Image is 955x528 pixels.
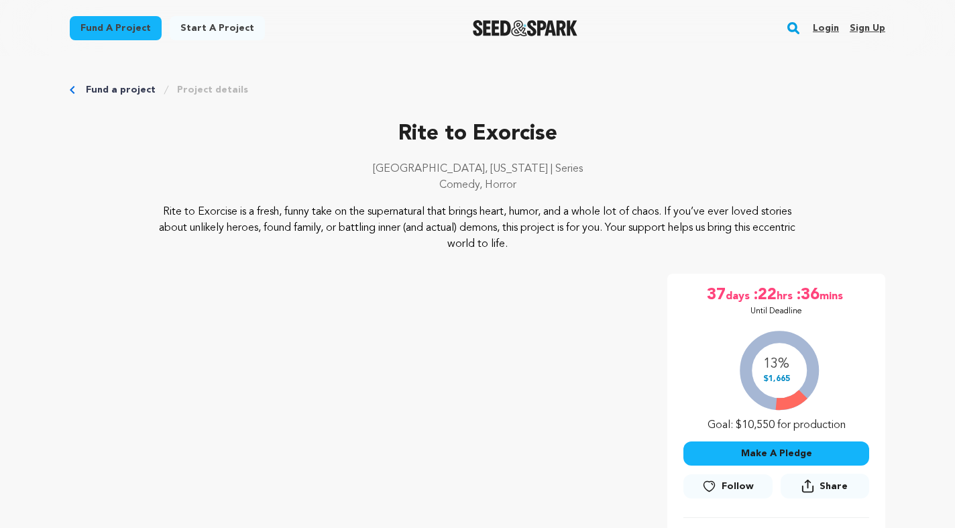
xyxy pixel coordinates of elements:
[177,83,248,97] a: Project details
[683,441,869,466] button: Make A Pledge
[70,118,885,150] p: Rite to Exorcise
[795,284,820,306] span: :36
[781,474,869,498] button: Share
[86,83,156,97] a: Fund a project
[820,480,848,493] span: Share
[752,284,777,306] span: :22
[726,284,752,306] span: days
[820,284,846,306] span: mins
[781,474,869,504] span: Share
[152,204,804,252] p: Rite to Exorcise is a fresh, funny take on the supernatural that brings heart, humor, and a whole...
[813,17,839,39] a: Login
[777,284,795,306] span: hrs
[70,177,885,193] p: Comedy, Horror
[850,17,885,39] a: Sign up
[750,306,802,317] p: Until Deadline
[707,284,726,306] span: 37
[683,474,772,498] a: Follow
[722,480,754,493] span: Follow
[70,83,885,97] div: Breadcrumb
[70,161,885,177] p: [GEOGRAPHIC_DATA], [US_STATE] | Series
[70,16,162,40] a: Fund a project
[473,20,578,36] img: Seed&Spark Logo Dark Mode
[473,20,578,36] a: Seed&Spark Homepage
[170,16,265,40] a: Start a project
